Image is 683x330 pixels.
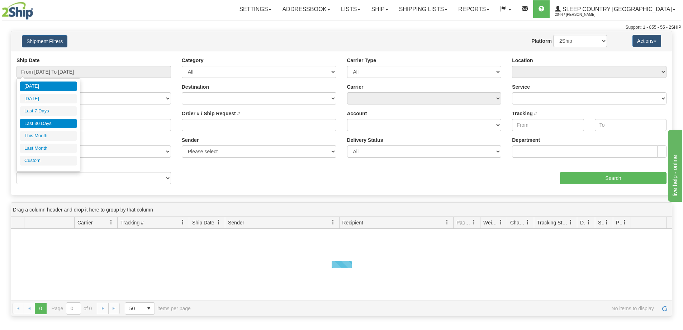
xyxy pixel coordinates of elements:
span: items per page [125,302,191,315]
span: 50 [129,305,139,312]
button: Shipment Filters [22,35,67,47]
a: Shipping lists [394,0,453,18]
label: Carrier Type [347,57,376,64]
iframe: chat widget [667,128,682,201]
span: Carrier [77,219,93,226]
li: [DATE] [20,94,77,104]
a: Lists [336,0,366,18]
a: Pickup Status filter column settings [618,216,631,228]
label: Carrier [347,83,364,90]
span: Charge [510,219,525,226]
span: Shipment Issues [598,219,604,226]
label: Ship Date [16,57,40,64]
li: Last Month [20,144,77,153]
img: logo2044.jpg [2,2,33,20]
label: Order # / Ship Request # [182,110,240,117]
div: live help - online [5,4,66,13]
a: Sleep Country [GEOGRAPHIC_DATA] 2044 / [PERSON_NAME] [550,0,681,18]
div: grid grouping header [11,203,672,217]
span: Weight [483,219,498,226]
label: Tracking # [512,110,537,117]
a: Reports [453,0,495,18]
span: Page of 0 [52,302,92,315]
label: Platform [531,37,552,45]
a: Packages filter column settings [468,216,480,228]
a: Settings [234,0,277,18]
span: Recipient [342,219,363,226]
label: Destination [182,83,209,90]
span: Tracking # [120,219,144,226]
label: Category [182,57,204,64]
label: Sender [182,136,199,144]
span: Page 0 [35,303,46,314]
span: Packages [456,219,471,226]
span: select [143,303,155,314]
span: Delivery Status [580,219,586,226]
div: Support: 1 - 855 - 55 - 2SHIP [2,24,681,31]
label: Location [512,57,533,64]
a: Refresh [659,303,670,314]
span: 2044 / [PERSON_NAME] [555,11,609,18]
li: Last 7 Days [20,106,77,116]
li: Last 30 Days [20,119,77,129]
a: Charge filter column settings [522,216,534,228]
a: Delivery Status filter column settings [583,216,595,228]
button: Actions [632,35,661,47]
span: Tracking Status [537,219,568,226]
a: Carrier filter column settings [105,216,117,228]
a: Tracking Status filter column settings [565,216,577,228]
label: Department [512,136,540,144]
label: Account [347,110,367,117]
a: Weight filter column settings [495,216,507,228]
a: Tracking # filter column settings [177,216,189,228]
li: [DATE] [20,82,77,91]
li: This Month [20,131,77,141]
span: Sleep Country [GEOGRAPHIC_DATA] [561,6,672,12]
span: Ship Date [192,219,214,226]
a: Shipment Issues filter column settings [601,216,613,228]
a: Ship [366,0,393,18]
a: Recipient filter column settings [441,216,453,228]
a: Sender filter column settings [327,216,339,228]
span: Page sizes drop down [125,302,155,315]
input: From [512,119,584,131]
label: Service [512,83,530,90]
input: To [595,119,667,131]
span: Sender [228,219,244,226]
a: Ship Date filter column settings [213,216,225,228]
input: Search [560,172,667,184]
span: Pickup Status [616,219,622,226]
a: Addressbook [277,0,336,18]
span: No items to display [201,306,654,311]
label: Delivery Status [347,136,383,144]
li: Custom [20,156,77,166]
